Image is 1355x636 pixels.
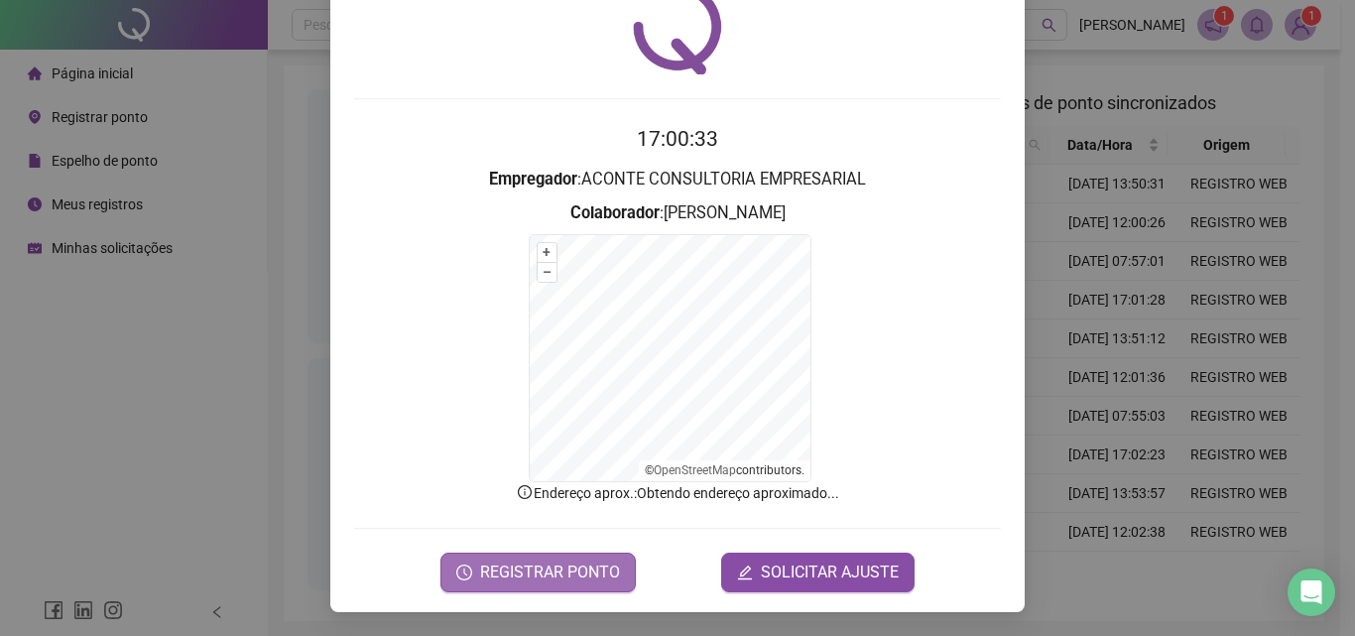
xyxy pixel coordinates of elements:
time: 17:00:33 [637,127,718,151]
p: Endereço aprox. : Obtendo endereço aproximado... [354,482,1001,504]
span: info-circle [516,483,534,501]
span: REGISTRAR PONTO [480,561,620,584]
h3: : ACONTE CONSULTORIA EMPRESARIAL [354,167,1001,192]
span: SOLICITAR AJUSTE [761,561,899,584]
strong: Colaborador [570,203,660,222]
a: OpenStreetMap [654,463,736,477]
span: clock-circle [456,565,472,580]
strong: Empregador [489,170,577,189]
h3: : [PERSON_NAME] [354,200,1001,226]
span: edit [737,565,753,580]
button: editSOLICITAR AJUSTE [721,553,915,592]
div: Open Intercom Messenger [1288,569,1335,616]
button: + [538,243,556,262]
li: © contributors. [645,463,804,477]
button: – [538,263,556,282]
button: REGISTRAR PONTO [440,553,636,592]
